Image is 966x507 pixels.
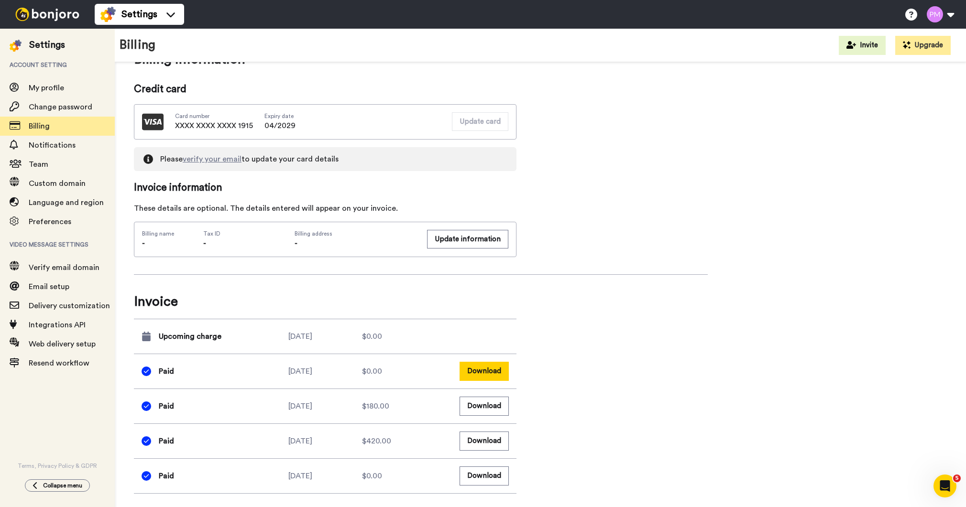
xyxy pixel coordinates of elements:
[43,482,82,489] span: Collapse menu
[134,181,516,195] span: Invoice information
[895,36,951,55] button: Upgrade
[288,435,362,447] div: [DATE]
[362,470,382,482] span: $0.00
[134,203,516,214] div: These details are optional. The details entered will appear on your invoice.
[460,466,509,485] button: Download
[29,180,86,187] span: Custom domain
[120,38,155,52] h1: Billing
[100,7,116,22] img: settings-colored.svg
[29,161,48,168] span: Team
[452,112,508,131] button: Update card
[29,103,92,111] span: Change password
[29,84,64,92] span: My profile
[362,400,389,412] span: $180.00
[295,239,297,247] span: -
[288,400,362,412] div: [DATE]
[159,435,174,447] span: Paid
[362,366,382,377] span: $0.00
[25,479,90,492] button: Collapse menu
[29,199,104,206] span: Language and region
[953,475,961,482] span: 5
[159,470,174,482] span: Paid
[160,153,339,165] span: Please to update your card details
[288,331,362,342] div: [DATE]
[29,264,99,271] span: Verify email domain
[288,470,362,482] div: [DATE]
[29,141,76,149] span: Notifications
[29,321,86,329] span: Integrations API
[142,239,145,247] span: -
[29,122,50,130] span: Billing
[362,331,436,342] div: $0.00
[362,435,391,447] span: $420.00
[295,230,417,237] span: Billing address
[11,8,83,21] img: bj-logo-header-white.svg
[175,112,253,120] span: Card number
[175,120,253,131] span: XXXX XXXX XXXX 1915
[29,359,89,367] span: Resend workflow
[460,431,509,450] button: Download
[29,283,69,291] span: Email setup
[427,230,508,248] button: Update information
[10,40,22,52] img: settings-colored.svg
[159,331,221,342] span: Upcoming charge
[933,475,956,497] iframe: Intercom live chat
[264,120,296,131] span: 04/2029
[839,36,886,55] button: Invite
[134,292,516,311] span: Invoice
[264,112,296,120] span: Expiry date
[29,302,110,310] span: Delivery customization
[29,38,65,52] div: Settings
[29,218,71,226] span: Preferences
[134,82,516,97] span: Credit card
[460,397,509,415] button: Download
[203,239,206,247] span: -
[29,340,96,348] span: Web delivery setup
[460,362,509,380] button: Download
[183,155,241,163] a: verify your email
[159,400,174,412] span: Paid
[203,230,220,237] span: Tax ID
[159,366,174,377] span: Paid
[288,366,362,377] div: [DATE]
[121,8,157,21] span: Settings
[142,230,174,237] span: Billing name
